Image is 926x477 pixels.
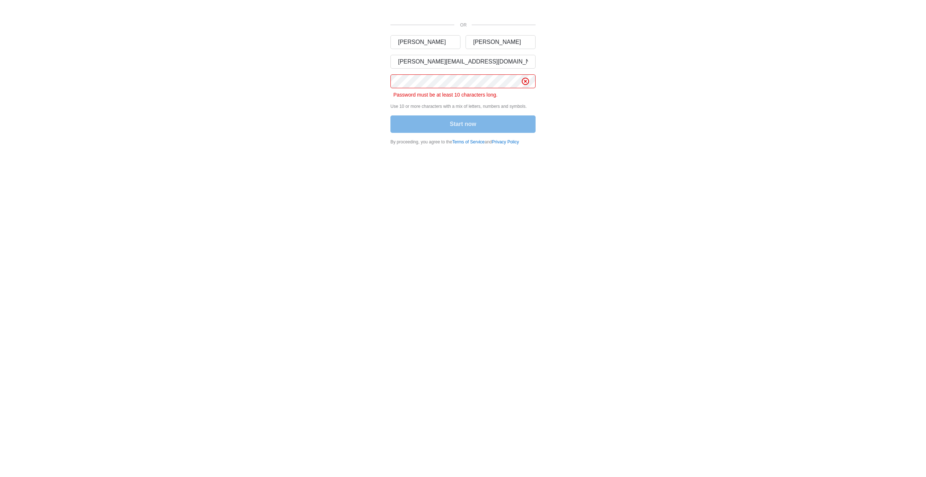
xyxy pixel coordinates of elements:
[390,55,536,69] input: Email
[390,103,536,110] p: Use 10 or more characters with a mix of letters, numbers and symbols.
[393,91,536,99] p: Password must be at least 10 characters long.
[390,35,460,49] input: First name
[460,22,463,28] p: OR
[390,139,536,145] div: By proceeding, you agree to the and
[466,35,536,49] input: Last name
[492,139,519,144] a: Privacy Policy
[452,139,484,144] a: Terms of Service
[520,76,531,87] button: Clear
